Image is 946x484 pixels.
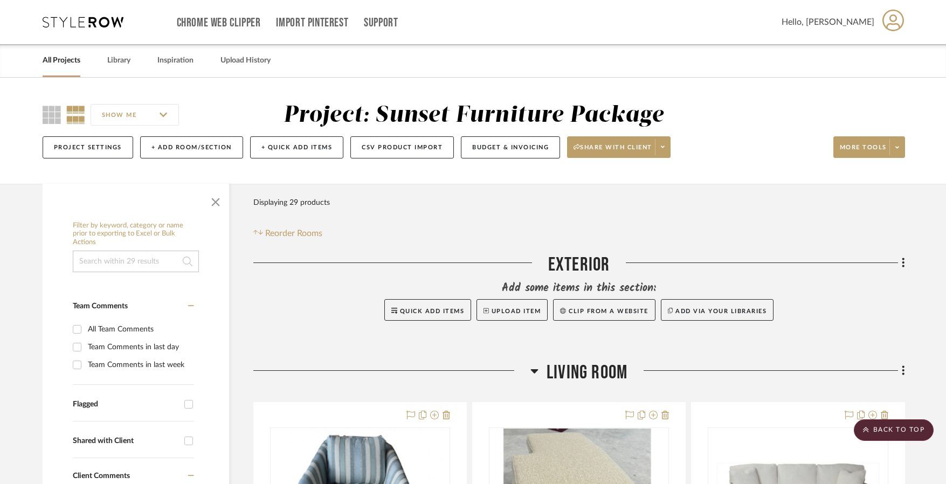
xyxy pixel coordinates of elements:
button: Clip from a website [553,299,655,321]
div: Add some items in this section: [253,281,905,296]
div: All Team Comments [88,321,191,338]
span: Reorder Rooms [265,227,322,240]
div: Team Comments in last week [88,356,191,374]
a: Inspiration [157,53,194,68]
scroll-to-top-button: BACK TO TOP [854,419,934,441]
a: All Projects [43,53,80,68]
span: Client Comments [73,472,130,480]
h6: Filter by keyword, category or name prior to exporting to Excel or Bulk Actions [73,222,199,247]
a: Library [107,53,130,68]
span: More tools [840,143,887,160]
div: Team Comments in last day [88,338,191,356]
span: Quick Add Items [400,308,465,314]
button: Share with client [567,136,671,158]
button: Add via your libraries [661,299,774,321]
a: Support [364,18,398,27]
a: Import Pinterest [276,18,348,27]
div: Project: Sunset Furniture Package [284,104,664,127]
button: Reorder Rooms [253,227,323,240]
button: Project Settings [43,136,133,158]
span: Share with client [574,143,652,160]
a: Upload History [220,53,271,68]
span: Team Comments [73,302,128,310]
div: Flagged [73,400,179,409]
span: Hello, [PERSON_NAME] [782,16,874,29]
div: Shared with Client [73,437,179,446]
a: Chrome Web Clipper [177,18,261,27]
span: Living Room [547,361,627,384]
button: + Quick Add Items [250,136,344,158]
button: Close [205,189,226,211]
input: Search within 29 results [73,251,199,272]
div: Displaying 29 products [253,192,330,213]
button: Upload Item [477,299,548,321]
button: Budget & Invoicing [461,136,560,158]
button: + Add Room/Section [140,136,243,158]
button: Quick Add Items [384,299,472,321]
button: CSV Product Import [350,136,454,158]
button: More tools [833,136,905,158]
